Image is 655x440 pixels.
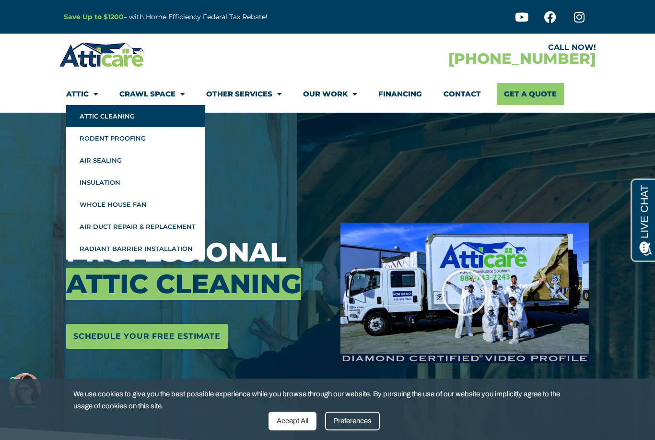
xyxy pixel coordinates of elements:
a: Attic [66,83,98,105]
a: Contact [444,83,481,105]
a: Radiant Barrier Installation [66,238,205,260]
a: Insulation [66,171,205,193]
h3: Professional [66,237,326,300]
a: Attic Cleaning [66,105,205,127]
a: Save Up to $1200 [64,12,124,21]
div: Play Video [441,269,489,317]
span: We use cookies to give you the best possible experience while you browse through our website. By ... [73,388,574,412]
div: Preferences [325,412,380,430]
a: Crawl Space [119,83,185,105]
a: Other Services [206,83,281,105]
a: Air Sealing [66,149,205,171]
a: Rodent Proofing [66,127,205,149]
span: Schedule Your Free Estimate [73,329,221,344]
nav: Menu [66,83,589,105]
a: Get A Quote [497,83,564,105]
a: Our Work [303,83,357,105]
div: CALL NOW! [327,44,596,51]
a: Schedule Your Free Estimate [66,324,228,349]
a: Financing [378,83,422,105]
div: Accept All [269,412,316,430]
ul: Attic [66,105,205,260]
a: Whole House Fan [66,193,205,215]
a: Air Duct Repair & Replacement [66,215,205,238]
span: Attic Cleaning [66,268,301,300]
p: – with Home Efficiency Federal Tax Rebate! [64,12,374,23]
span: Opens a chat window [23,8,77,20]
iframe: Chat Invitation [5,339,158,411]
